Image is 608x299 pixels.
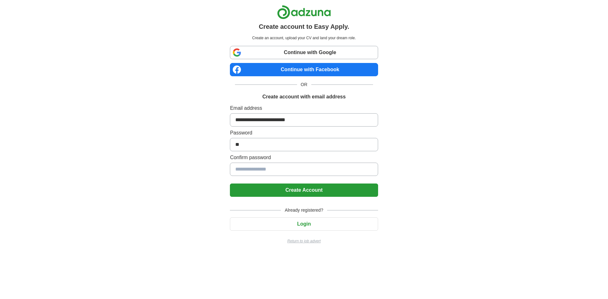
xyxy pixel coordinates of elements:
label: Confirm password [230,154,378,161]
a: Continue with Google [230,46,378,59]
a: Return to job advert [230,238,378,244]
label: Password [230,129,378,137]
a: Continue with Facebook [230,63,378,76]
label: Email address [230,104,378,112]
span: Already registered? [281,207,327,214]
span: OR [297,81,311,88]
a: Login [230,221,378,227]
button: Create Account [230,184,378,197]
h1: Create account to Easy Apply. [259,22,349,31]
p: Create an account, upload your CV and land your dream role. [231,35,377,41]
button: Login [230,217,378,231]
h1: Create account with email address [262,93,345,101]
img: Adzuna logo [277,5,331,19]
